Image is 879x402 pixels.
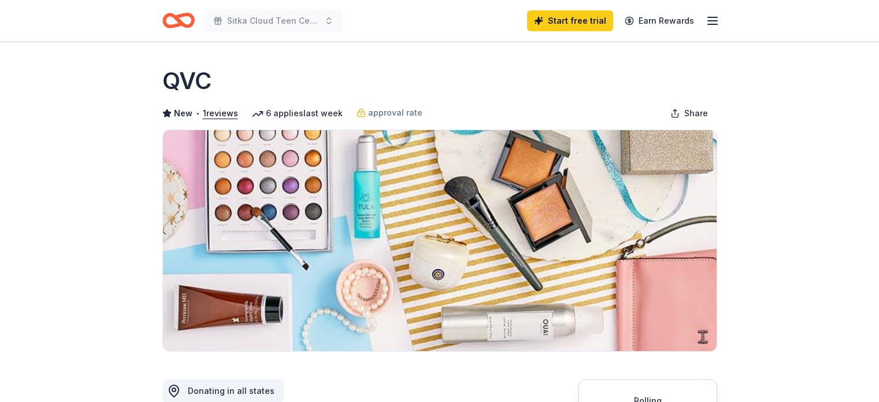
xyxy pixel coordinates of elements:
[203,106,238,120] button: 1reviews
[162,65,212,97] h1: QVC
[684,106,708,120] span: Share
[174,106,192,120] span: New
[618,10,701,31] a: Earn Rewards
[661,102,717,125] button: Share
[357,106,422,120] a: approval rate
[527,10,613,31] a: Start free trial
[227,14,320,28] span: Sitka Cloud Teen Center Back to School
[195,109,199,118] span: •
[368,106,422,120] span: approval rate
[204,9,343,32] button: Sitka Cloud Teen Center Back to School
[252,106,343,120] div: 6 applies last week
[188,386,275,396] span: Donating in all states
[162,7,195,34] a: Home
[163,130,717,351] img: Image for QVC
